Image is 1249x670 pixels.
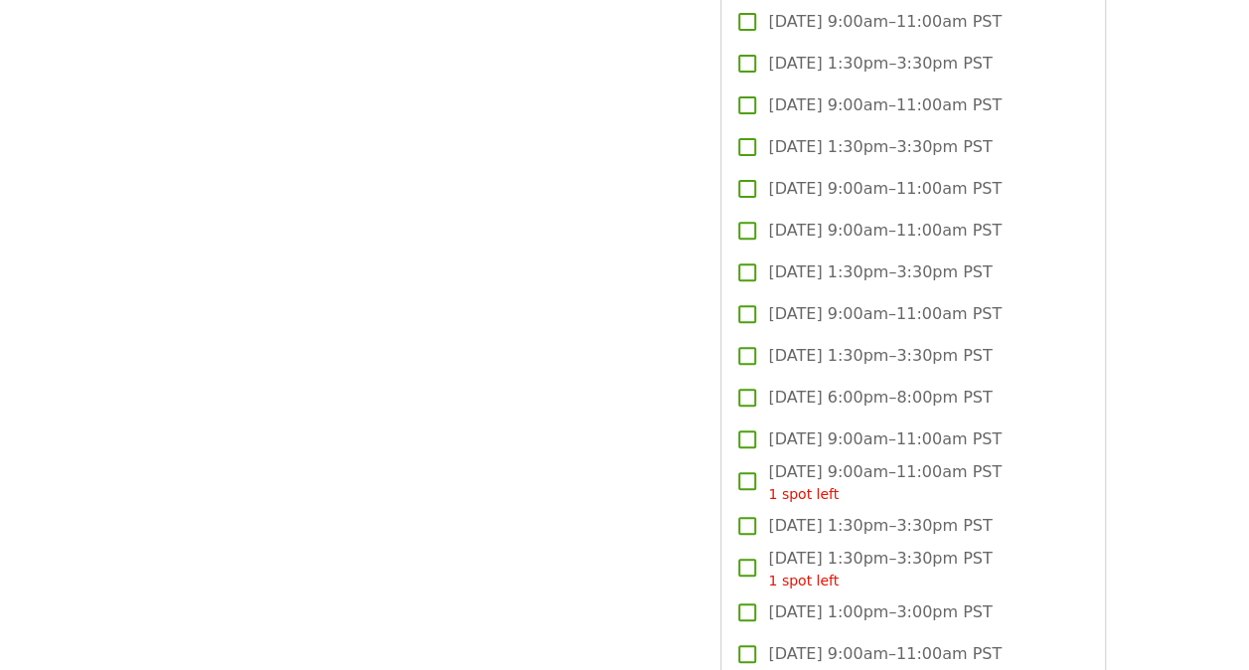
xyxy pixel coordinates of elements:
span: [DATE] 1:30pm–3:30pm PST [768,260,992,284]
span: [DATE] 9:00am–11:00am PST [768,10,1002,34]
span: [DATE] 1:30pm–3:30pm PST [768,52,992,76]
span: 1 spot left [768,573,839,588]
span: [DATE] 9:00am–11:00am PST [768,460,1002,505]
span: [DATE] 9:00am–11:00am PST [768,427,1002,451]
span: [DATE] 6:00pm–8:00pm PST [768,386,992,410]
span: [DATE] 1:30pm–3:30pm PST [768,514,992,538]
span: [DATE] 9:00am–11:00am PST [768,93,1002,117]
span: [DATE] 9:00am–11:00am PST [768,302,1002,326]
span: [DATE] 9:00am–11:00am PST [768,219,1002,243]
span: [DATE] 1:00pm–3:00pm PST [768,600,992,624]
span: [DATE] 1:30pm–3:30pm PST [768,135,992,159]
span: [DATE] 1:30pm–3:30pm PST [768,547,992,591]
span: [DATE] 9:00am–11:00am PST [768,177,1002,201]
span: [DATE] 9:00am–11:00am PST [768,642,1002,666]
span: 1 spot left [768,486,839,502]
span: [DATE] 1:30pm–3:30pm PST [768,344,992,368]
